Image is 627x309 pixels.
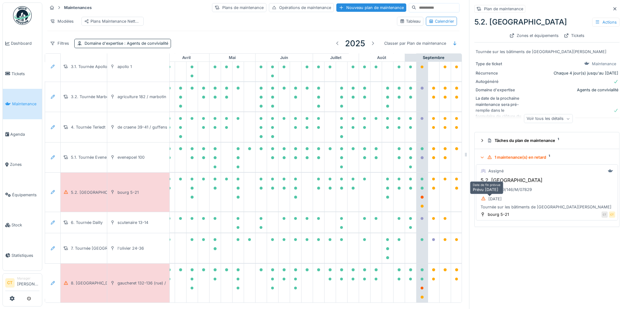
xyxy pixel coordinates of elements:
a: Stock [3,210,42,240]
div: Voir tous les détails [524,114,573,123]
div: [DATE] [488,196,502,202]
div: mai [210,54,255,62]
div: gaucheret 132-136 (rue) / [PERSON_NAME] 8-12 [118,280,210,286]
div: de craene 39-41 / guffens 37-39 [118,124,180,130]
h6: Date de fin prévue [473,183,500,187]
a: Statistiques [3,240,42,271]
h3: 2025 [345,39,365,48]
div: 5.2. [GEOGRAPHIC_DATA] [474,16,620,28]
div: août [359,54,405,62]
div: 3.2. Tournée Marbotin [71,94,113,100]
div: Assigné [488,168,504,174]
div: 4. Tournée Terledt [71,124,105,130]
h3: 5.2. [GEOGRAPHIC_DATA] [479,177,615,183]
div: l'olivier 24-36 [118,245,144,251]
div: Type de ticket [476,61,522,67]
span: Dashboard [11,40,39,46]
span: Équipements [12,192,39,198]
div: Tournée sur les bâtiments de [GEOGRAPHIC_DATA][PERSON_NAME] [476,49,618,55]
div: Modèles [47,17,76,26]
div: septembre [405,54,462,62]
a: Maintenance [3,89,42,119]
div: apollo 1 [118,64,132,70]
div: Zones et équipements [507,31,561,40]
div: 3.1. Tournée Apollo [71,64,107,70]
div: Calendrier [429,18,454,24]
div: Chaque 4 jour(s) jusqu'au [DATE] [525,70,618,76]
span: Tickets [12,71,39,77]
a: Zones [3,149,42,180]
span: Agenda [10,131,39,137]
strong: Maintenances [62,5,94,11]
a: Dashboard [3,28,42,59]
div: 5.1. Tournée Evenepoel [71,154,115,160]
span: : Agents de convivialité [123,41,168,46]
div: 8. [GEOGRAPHIC_DATA] [71,280,117,286]
div: Domaine d'expertise [85,40,168,46]
div: Plan de maintenance [484,6,523,12]
div: Prévu [DATE] [470,181,503,194]
a: Tickets [3,59,42,89]
div: Tickets [561,31,587,40]
div: evenepoel 100 [118,154,145,160]
span: Stock [12,222,39,228]
div: CT [602,211,608,218]
div: Classer par Plan de maintenance [381,39,449,48]
div: Maintenance [592,61,616,67]
div: Opérations de maintenance [269,3,334,12]
span: Statistiques [12,252,39,258]
img: Badge_color-CXgf-gQk.svg [13,6,32,25]
div: 2025/09/146/M/07829 [488,187,532,193]
div: 5.2. [GEOGRAPHIC_DATA] [71,189,121,195]
div: Nouveau plan de maintenance [336,3,406,12]
div: Tâches du plan de maintenance [487,138,612,143]
div: Tournée sur les bâtiments de [GEOGRAPHIC_DATA][PERSON_NAME] [479,204,615,210]
div: agriculture 182 / marbotin 18-26 [118,94,178,100]
li: CT [5,278,15,288]
a: Équipements [3,180,42,210]
li: [PERSON_NAME] [17,276,39,289]
a: CT Manager[PERSON_NAME] [5,276,39,291]
div: bourg 5-21 [118,189,139,195]
div: bourg 5-21 [488,211,509,217]
div: Tableau [400,18,421,24]
div: CT [609,211,615,218]
div: juillet [313,54,359,62]
div: Plans de maintenance [212,3,266,12]
div: Agents de convivialité [525,87,618,93]
summary: Tâches du plan de maintenance1 [477,135,617,146]
div: Autogénéré [476,79,522,84]
div: Plans Maintenance Nettoyage [84,18,141,24]
span: Zones [10,161,39,167]
div: juin [256,54,313,62]
summary: 1 maintenance(s) en retard1 [477,152,617,163]
div: Filtres [47,39,72,48]
span: Maintenance [12,101,39,107]
div: Actions [592,18,620,27]
div: 7. Tournée [GEOGRAPHIC_DATA] [71,245,133,251]
div: La date de la prochaine maintenance sera pré-remplie dans le formulaire de clôture du rapport [476,95,522,125]
div: 6. Tournée Dailly [71,220,103,225]
div: Récurrence [476,70,522,76]
div: Domaine d'expertise [476,87,522,93]
div: avril [164,54,209,62]
a: Agenda [3,119,42,150]
div: Manager [17,276,39,281]
div: scutenaire 13-14 [118,220,148,225]
div: 1 maintenance(s) en retard [487,154,612,160]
